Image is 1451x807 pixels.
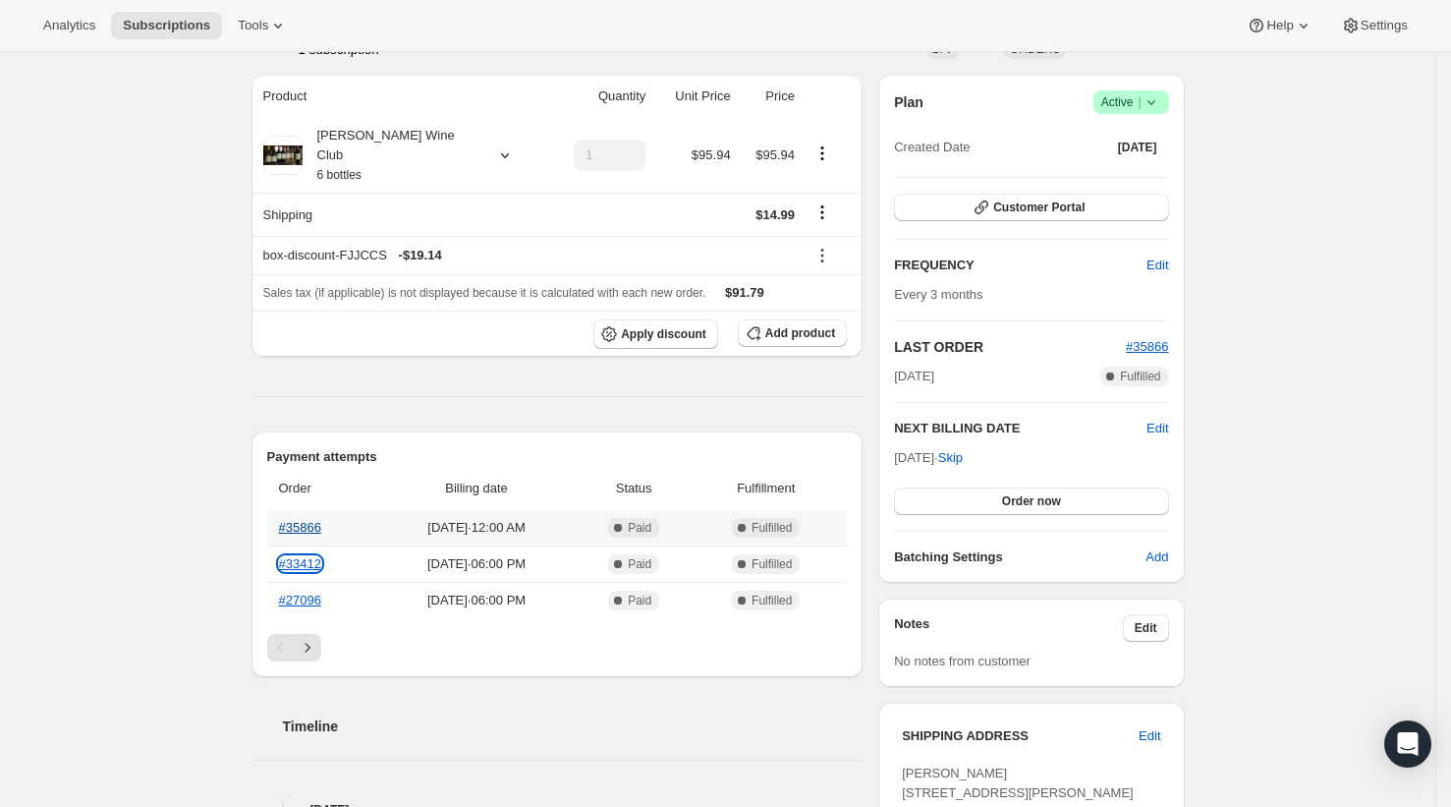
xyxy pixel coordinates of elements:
[1120,369,1160,384] span: Fulfilled
[894,138,970,157] span: Created Date
[894,488,1168,515] button: Order now
[1146,419,1168,438] button: Edit
[279,520,321,535] a: #35866
[926,442,975,474] button: Skip
[1126,337,1168,357] button: #35866
[1135,250,1180,281] button: Edit
[267,467,377,510] th: Order
[894,337,1126,357] h2: LAST ORDER
[1139,726,1160,746] span: Edit
[1361,18,1408,33] span: Settings
[1127,721,1172,752] button: Edit
[583,479,685,498] span: Status
[1002,493,1061,509] span: Order now
[894,367,934,386] span: [DATE]
[894,450,963,465] span: [DATE] ·
[546,75,651,118] th: Quantity
[1329,12,1420,39] button: Settings
[993,200,1085,215] span: Customer Portal
[755,147,795,162] span: $95.94
[651,75,736,118] th: Unit Price
[894,548,1145,567] h6: Batching Settings
[317,168,362,182] small: 6 bottles
[382,554,571,574] span: [DATE] · 06:00 PM
[1126,339,1168,354] a: #35866
[593,319,718,349] button: Apply discount
[807,202,838,223] button: Shipping actions
[894,92,923,112] h2: Plan
[755,207,795,222] span: $14.99
[226,12,300,39] button: Tools
[238,18,268,33] span: Tools
[1101,92,1161,112] span: Active
[267,447,848,467] h2: Payment attempts
[697,479,835,498] span: Fulfillment
[1235,12,1324,39] button: Help
[1118,140,1157,155] span: [DATE]
[894,654,1031,668] span: No notes from customer
[902,726,1139,746] h3: SHIPPING ADDRESS
[1138,94,1141,110] span: |
[43,18,95,33] span: Analytics
[894,194,1168,221] button: Customer Portal
[382,591,571,610] span: [DATE] · 06:00 PM
[111,12,222,39] button: Subscriptions
[894,256,1146,275] h2: FREQUENCY
[251,193,547,236] th: Shipping
[31,12,107,39] button: Analytics
[628,520,651,536] span: Paid
[621,326,706,342] span: Apply discount
[938,448,963,468] span: Skip
[894,287,982,302] span: Every 3 months
[267,634,848,662] nav: Pagination
[1134,542,1180,573] button: Add
[737,75,801,118] th: Price
[279,556,321,571] a: #33412
[303,126,479,185] div: [PERSON_NAME] Wine Club
[752,556,792,572] span: Fulfilled
[894,419,1146,438] h2: NEXT BILLING DATE
[1146,256,1168,275] span: Edit
[294,634,321,662] button: Next
[738,319,847,347] button: Add product
[123,18,210,33] span: Subscriptions
[1384,721,1431,768] div: Open Intercom Messenger
[263,286,706,300] span: Sales tax (if applicable) is not displayed because it is calculated with each new order.
[894,614,1123,642] h3: Notes
[263,246,795,265] div: box-discount-FJJCCS
[251,75,547,118] th: Product
[399,246,442,265] span: - $19.14
[752,593,792,608] span: Fulfilled
[1123,614,1169,642] button: Edit
[628,556,651,572] span: Paid
[382,479,571,498] span: Billing date
[382,518,571,538] span: [DATE] · 12:00 AM
[1106,134,1169,161] button: [DATE]
[752,520,792,536] span: Fulfilled
[902,766,1134,800] span: [PERSON_NAME] [STREET_ADDRESS][PERSON_NAME]
[725,285,764,300] span: $91.79
[692,147,731,162] span: $95.94
[1145,548,1168,567] span: Add
[807,143,838,164] button: Product actions
[765,325,835,341] span: Add product
[1266,18,1293,33] span: Help
[1135,620,1157,636] span: Edit
[279,593,321,607] a: #27096
[628,593,651,608] span: Paid
[283,717,864,736] h2: Timeline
